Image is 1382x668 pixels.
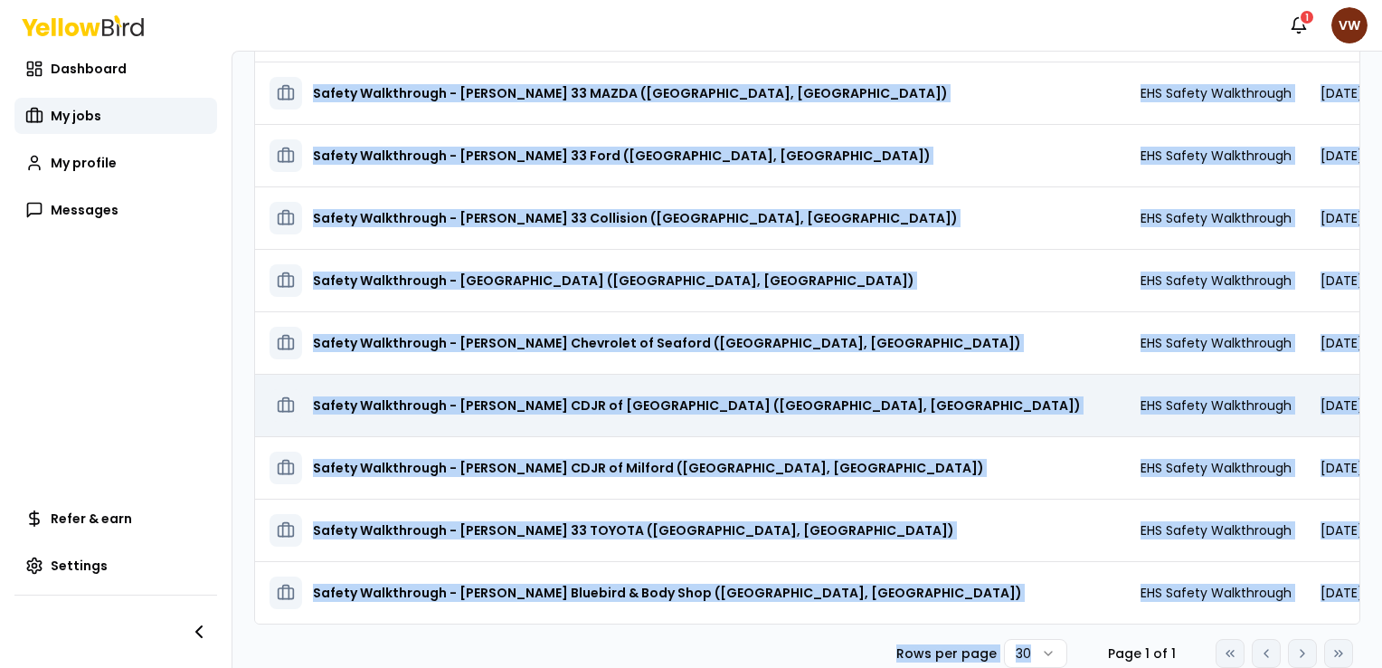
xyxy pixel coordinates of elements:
[14,98,217,134] a: My jobs
[14,548,217,584] a: Settings
[14,145,217,181] a: My profile
[1141,521,1292,539] span: EHS Safety Walkthrough
[51,154,117,172] span: My profile
[313,202,958,234] h3: Safety Walkthrough - [PERSON_NAME] 33 Collision ([GEOGRAPHIC_DATA], [GEOGRAPHIC_DATA])
[1096,644,1187,663] div: Page 1 of 1
[1141,334,1292,352] span: EHS Safety Walkthrough
[51,201,118,219] span: Messages
[1141,396,1292,415] span: EHS Safety Walkthrough
[313,389,1081,422] h3: Safety Walkthrough - [PERSON_NAME] CDJR of [GEOGRAPHIC_DATA] ([GEOGRAPHIC_DATA], [GEOGRAPHIC_DATA])
[1320,272,1363,290] span: [DATE]
[313,264,914,297] h3: Safety Walkthrough - [GEOGRAPHIC_DATA] ([GEOGRAPHIC_DATA], [GEOGRAPHIC_DATA])
[313,514,954,547] h3: Safety Walkthrough - [PERSON_NAME] 33 TOYOTA ([GEOGRAPHIC_DATA], [GEOGRAPHIC_DATA])
[313,139,931,172] h3: Safety Walkthrough - [PERSON_NAME] 33 Ford ([GEOGRAPHIC_DATA], [GEOGRAPHIC_DATA])
[1299,9,1315,25] div: 1
[313,327,1021,359] h3: Safety Walkthrough - [PERSON_NAME] Chevrolet of Seaford ([GEOGRAPHIC_DATA], [GEOGRAPHIC_DATA])
[1320,84,1363,102] span: [DATE]
[1141,272,1292,290] span: EHS Safety Walkthrough
[51,510,132,528] span: Refer & earn
[313,77,948,110] h3: Safety Walkthrough - [PERSON_NAME] 33 MAZDA ([GEOGRAPHIC_DATA], [GEOGRAPHIC_DATA])
[896,644,997,663] p: Rows per page
[1320,396,1363,415] span: [DATE]
[51,107,101,125] span: My jobs
[51,60,127,78] span: Dashboard
[1320,334,1363,352] span: [DATE]
[1331,7,1368,43] span: VW
[313,577,1022,609] h3: Safety Walkthrough - [PERSON_NAME] Bluebird & Body Shop ([GEOGRAPHIC_DATA], [GEOGRAPHIC_DATA])
[1320,209,1363,227] span: [DATE]
[1320,521,1363,539] span: [DATE]
[14,51,217,87] a: Dashboard
[313,452,984,484] h3: Safety Walkthrough - [PERSON_NAME] CDJR of Milford ([GEOGRAPHIC_DATA], [GEOGRAPHIC_DATA])
[1141,459,1292,477] span: EHS Safety Walkthrough
[14,192,217,228] a: Messages
[1320,584,1363,602] span: [DATE]
[14,501,217,537] a: Refer & earn
[1320,459,1363,477] span: [DATE]
[1141,84,1292,102] span: EHS Safety Walkthrough
[1141,584,1292,602] span: EHS Safety Walkthrough
[51,557,108,575] span: Settings
[1141,209,1292,227] span: EHS Safety Walkthrough
[1281,7,1317,43] button: 1
[1141,147,1292,165] span: EHS Safety Walkthrough
[1320,147,1363,165] span: [DATE]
